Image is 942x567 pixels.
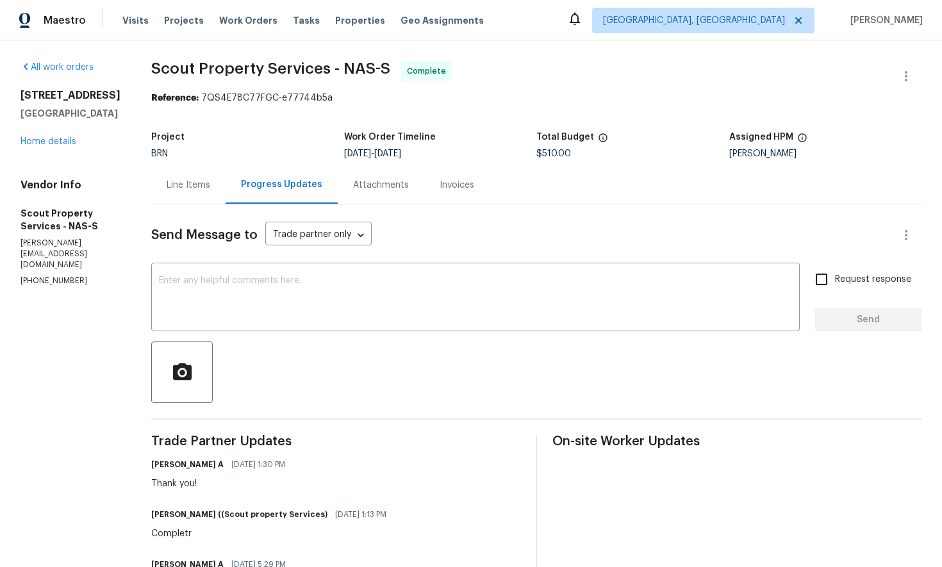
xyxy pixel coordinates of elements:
div: Completr [151,527,394,540]
span: [GEOGRAPHIC_DATA], [GEOGRAPHIC_DATA] [603,14,785,27]
h5: Assigned HPM [729,133,793,142]
div: Thank you! [151,477,293,490]
div: Attachments [353,179,409,192]
span: Send Message to [151,229,258,242]
div: 7QS4E78C77FGC-e77744b5a [151,92,921,104]
div: Line Items [167,179,210,192]
span: [DATE] [344,149,371,158]
span: [DATE] [374,149,401,158]
span: Visits [122,14,149,27]
span: Geo Assignments [401,14,484,27]
span: [PERSON_NAME] [845,14,923,27]
span: Tasks [293,16,320,25]
h5: Total Budget [536,133,594,142]
span: - [344,149,401,158]
div: Trade partner only [265,225,372,246]
h5: Project [151,133,185,142]
span: Scout Property Services - NAS-S [151,61,390,76]
span: The hpm assigned to this work order. [797,133,807,149]
span: Complete [407,65,451,78]
h6: [PERSON_NAME] ((Scout property Services) [151,508,327,521]
p: [PERSON_NAME][EMAIL_ADDRESS][DOMAIN_NAME] [21,238,120,270]
a: Home details [21,137,76,146]
span: $510.00 [536,149,571,158]
div: Progress Updates [241,178,322,191]
span: [DATE] 1:13 PM [335,508,386,521]
span: Maestro [44,14,86,27]
h5: Work Order Timeline [344,133,436,142]
span: Projects [164,14,204,27]
span: The total cost of line items that have been proposed by Opendoor. This sum includes line items th... [598,133,608,149]
a: All work orders [21,63,94,72]
h2: [STREET_ADDRESS] [21,89,120,102]
span: Properties [335,14,385,27]
h5: [GEOGRAPHIC_DATA] [21,107,120,120]
span: BRN [151,149,168,158]
p: [PHONE_NUMBER] [21,275,120,286]
b: Reference: [151,94,199,103]
span: Work Orders [219,14,277,27]
h6: [PERSON_NAME] A [151,458,224,471]
h4: Vendor Info [21,179,120,192]
span: [DATE] 1:30 PM [231,458,285,471]
div: Invoices [440,179,474,192]
span: On-site Worker Updates [552,435,921,448]
h5: Scout Property Services - NAS-S [21,207,120,233]
span: Request response [835,273,911,286]
div: [PERSON_NAME] [729,149,922,158]
span: Trade Partner Updates [151,435,520,448]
